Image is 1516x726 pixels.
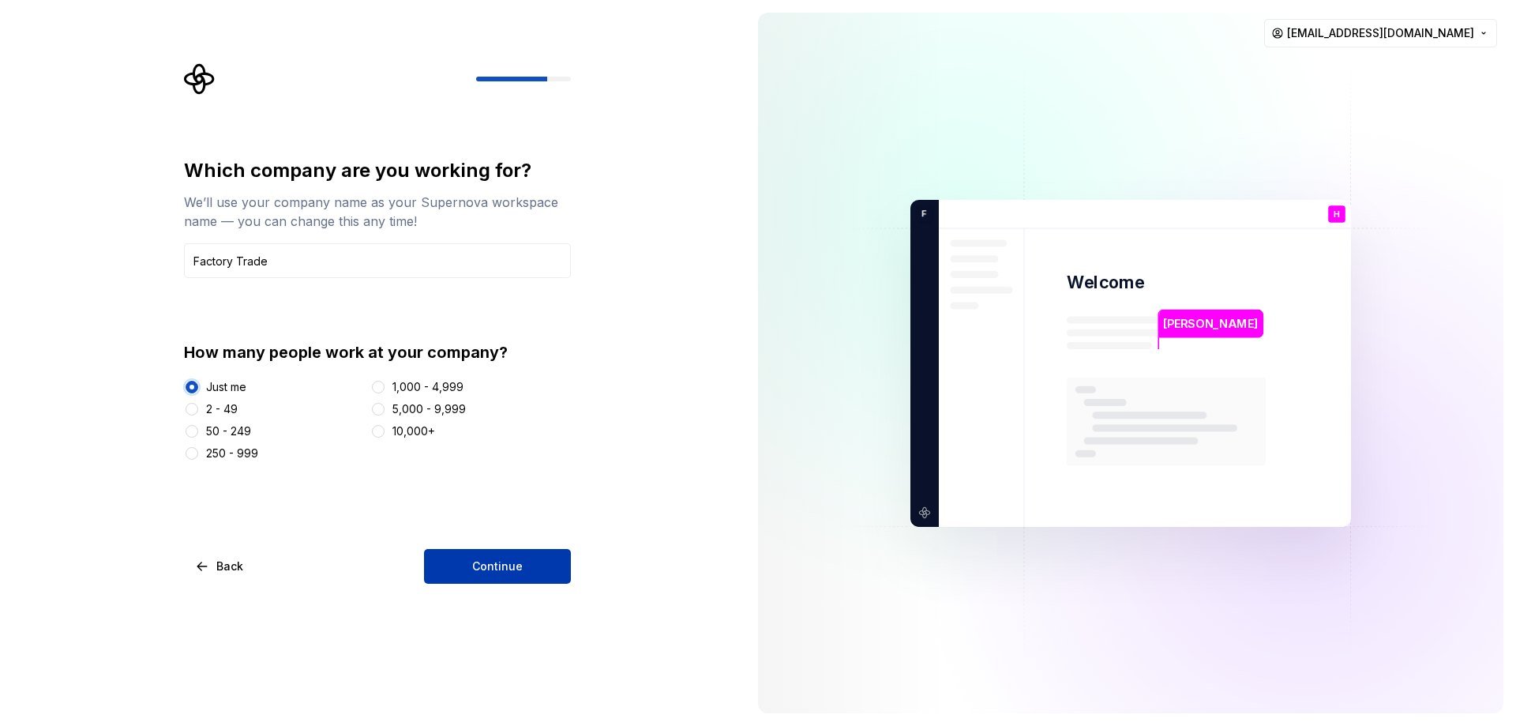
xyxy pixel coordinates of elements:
p: F [916,206,927,220]
button: Back [184,549,257,584]
span: Back [216,559,243,574]
div: How many people work at your company? [184,341,571,363]
div: We’ll use your company name as your Supernova workspace name — you can change this any time! [184,193,571,231]
p: H [1334,209,1340,218]
div: 10,000+ [392,423,435,439]
div: 1,000 - 4,999 [392,379,463,395]
div: 2 - 49 [206,401,238,417]
div: 250 - 999 [206,446,258,461]
svg: Supernova Logo [184,63,216,95]
div: Which company are you working for? [184,158,571,183]
button: Continue [424,549,571,584]
div: 5,000 - 9,999 [392,401,466,417]
button: [EMAIL_ADDRESS][DOMAIN_NAME] [1264,19,1497,47]
div: 50 - 249 [206,423,251,439]
input: Company name [184,243,571,278]
span: [EMAIL_ADDRESS][DOMAIN_NAME] [1287,25,1474,41]
span: Continue [472,559,523,574]
p: [PERSON_NAME] [1163,314,1258,332]
div: Just me [206,379,246,395]
p: Welcome [1067,271,1144,294]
